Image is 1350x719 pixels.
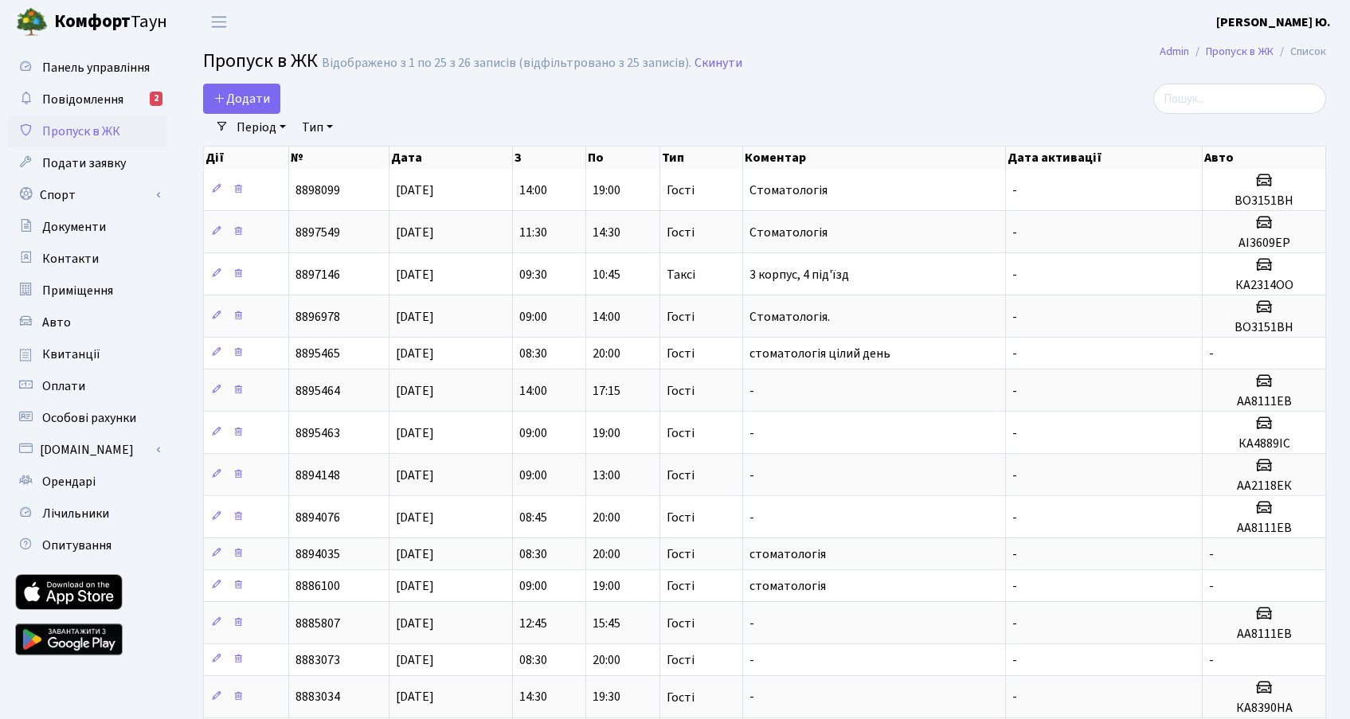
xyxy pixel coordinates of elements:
span: [DATE] [396,615,434,632]
span: 8894035 [295,545,340,563]
nav: breadcrumb [1136,35,1350,68]
span: [DATE] [396,345,434,362]
span: 8883034 [295,689,340,706]
span: 19:00 [593,424,620,442]
span: Гості [667,469,695,482]
span: - [1012,182,1017,199]
span: Гості [667,427,695,440]
a: Подати заявку [8,147,167,179]
span: Опитування [42,537,112,554]
span: 14:00 [519,182,547,199]
span: Гості [667,347,695,360]
span: 19:00 [593,577,620,595]
h5: АА2118ЕК [1209,479,1319,494]
span: 12:45 [519,615,547,632]
span: 8883073 [295,651,340,669]
a: Пропуск в ЖК [1206,43,1274,60]
span: 13:00 [593,467,620,484]
h5: АІ3609ЕР [1209,236,1319,251]
span: - [1012,224,1017,241]
span: 14:30 [593,224,620,241]
a: Особові рахунки [8,402,167,434]
span: [DATE] [396,266,434,283]
img: logo.png [16,6,48,38]
span: Гості [667,311,695,323]
th: Дії [204,147,289,169]
span: - [1209,545,1214,563]
span: 8897549 [295,224,340,241]
span: - [1012,615,1017,632]
span: - [749,424,754,442]
span: Гості [667,511,695,524]
a: Орендарі [8,466,167,498]
span: Гості [667,226,695,239]
span: 8886100 [295,577,340,595]
span: 8895465 [295,345,340,362]
a: Admin [1160,43,1189,60]
th: Коментар [743,147,1006,169]
span: Повідомлення [42,91,123,108]
span: 8897146 [295,266,340,283]
span: Таксі [667,268,695,281]
a: Оплати [8,370,167,402]
span: - [1209,345,1214,362]
span: - [1209,577,1214,595]
span: Особові рахунки [42,409,136,427]
span: Документи [42,218,106,236]
span: стоматологія [749,545,826,563]
a: Скинути [695,56,742,71]
span: Приміщення [42,282,113,299]
span: 09:00 [519,577,547,595]
a: [PERSON_NAME] Ю. [1216,13,1331,32]
input: Пошук... [1153,84,1326,114]
span: 09:00 [519,308,547,326]
span: Авто [42,314,71,331]
span: 14:30 [519,689,547,706]
span: [DATE] [396,182,434,199]
span: Гості [667,385,695,397]
a: Опитування [8,529,167,561]
span: 09:00 [519,467,547,484]
span: 09:30 [519,266,547,283]
span: [DATE] [396,651,434,669]
span: 11:30 [519,224,547,241]
span: 10:45 [593,266,620,283]
span: Стоматологія [749,182,828,199]
span: [DATE] [396,467,434,484]
a: Додати [203,84,280,114]
a: Спорт [8,179,167,211]
span: 08:30 [519,651,547,669]
span: - [749,689,754,706]
span: 15:45 [593,615,620,632]
span: 08:30 [519,345,547,362]
button: Переключити навігацію [199,9,239,35]
span: 20:00 [593,545,620,563]
a: [DOMAIN_NAME] [8,434,167,466]
span: Гості [667,548,695,561]
th: По [586,147,659,169]
span: - [749,615,754,632]
span: 8896978 [295,308,340,326]
span: Стоматологія. [749,308,830,326]
span: 8895463 [295,424,340,442]
span: Гості [667,184,695,197]
span: 19:00 [593,182,620,199]
h5: КА2314ОО [1209,278,1319,293]
th: Авто [1203,147,1326,169]
a: Панель управління [8,52,167,84]
span: 14:00 [519,382,547,400]
a: Тип [295,114,339,141]
a: Документи [8,211,167,243]
span: 8894076 [295,509,340,526]
span: - [1012,467,1017,484]
a: Контакти [8,243,167,275]
span: [DATE] [396,382,434,400]
span: Додати [213,90,270,107]
span: Орендарі [42,473,96,490]
span: 8894148 [295,467,340,484]
span: Оплати [42,377,85,395]
span: 09:00 [519,424,547,442]
span: Гості [667,617,695,630]
span: Таун [54,9,167,36]
span: Гості [667,691,695,704]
